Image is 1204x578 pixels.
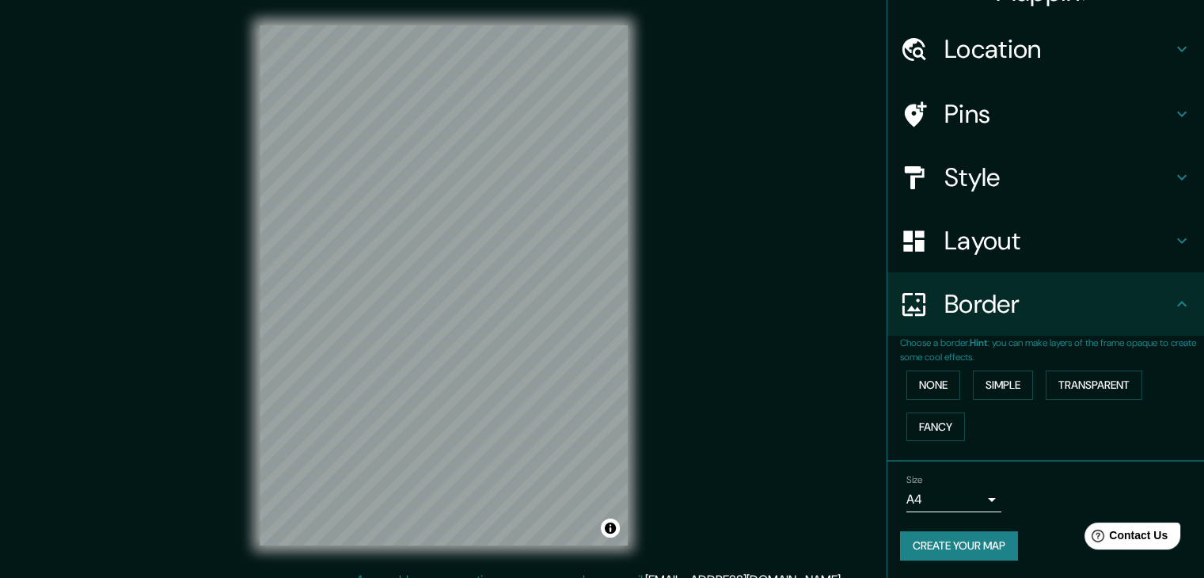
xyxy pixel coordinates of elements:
[944,33,1172,65] h4: Location
[906,473,923,487] label: Size
[900,531,1018,561] button: Create your map
[944,288,1172,320] h4: Border
[906,487,1001,512] div: A4
[887,82,1204,146] div: Pins
[900,336,1204,364] p: Choose a border. : you can make layers of the frame opaque to create some cool effects.
[1046,371,1142,400] button: Transparent
[944,162,1172,193] h4: Style
[944,98,1172,130] h4: Pins
[887,272,1204,336] div: Border
[887,209,1204,272] div: Layout
[906,413,965,442] button: Fancy
[887,17,1204,81] div: Location
[973,371,1033,400] button: Simple
[1063,516,1187,561] iframe: Help widget launcher
[906,371,960,400] button: None
[944,225,1172,257] h4: Layout
[601,519,620,538] button: Toggle attribution
[887,146,1204,209] div: Style
[970,337,988,349] b: Hint
[260,25,628,546] canvas: Map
